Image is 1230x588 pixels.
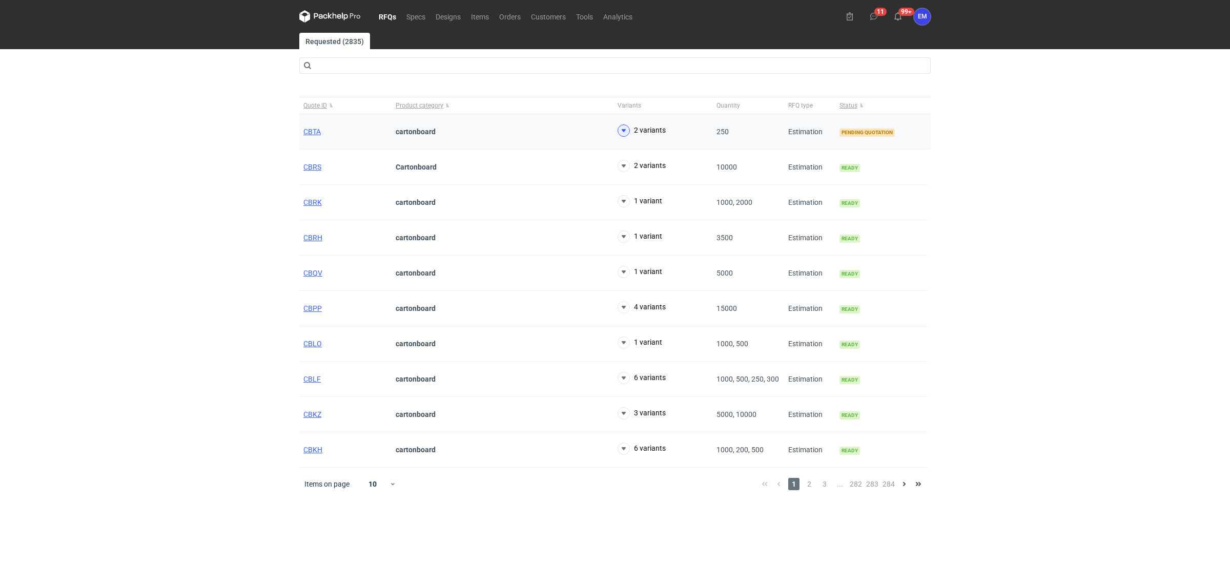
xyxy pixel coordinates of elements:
a: Tools [571,10,598,23]
a: CBQV [303,269,322,277]
div: Estimation [784,150,835,185]
div: Estimation [784,397,835,432]
button: 2 variants [618,160,666,172]
button: 3 variants [618,407,666,419]
button: 1 variant [618,230,662,243]
span: 1000, 2000 [716,198,752,206]
span: 3 [819,478,830,490]
span: Variants [618,101,641,110]
span: 5000, 10000 [716,410,756,418]
span: 1000, 500, 250, 300 [716,375,779,383]
span: 2 [804,478,815,490]
span: Items on page [304,479,350,489]
a: CBKZ [303,410,321,418]
span: 3500 [716,234,733,242]
span: 1 [788,478,799,490]
span: 282 [850,478,862,490]
button: Status [835,97,928,114]
span: 284 [883,478,895,490]
span: Ready [839,199,860,207]
span: Ready [839,164,860,172]
span: Pending quotation [839,129,895,137]
span: ... [834,478,846,490]
strong: cartonboard [396,198,436,206]
button: 99+ [890,8,906,25]
div: Estimation [784,291,835,326]
div: Estimation [784,220,835,256]
a: Specs [401,10,430,23]
div: Ewelina Macek [914,8,931,25]
button: 1 variant [618,195,662,207]
span: Status [839,101,857,110]
svg: Packhelp Pro [299,10,361,23]
button: 1 variant [618,337,662,349]
a: Analytics [598,10,638,23]
button: 2 variants [618,124,666,137]
span: 1000, 500 [716,340,748,348]
strong: Cartonboard [396,163,437,171]
div: 10 [356,477,389,491]
a: Designs [430,10,466,23]
a: CBRS [303,163,321,171]
span: Ready [839,270,860,278]
button: 4 variants [618,301,666,313]
button: EM [914,8,931,25]
span: 5000 [716,269,733,277]
div: Estimation [784,362,835,397]
strong: cartonboard [396,375,436,383]
button: 11 [866,8,882,25]
button: Product category [392,97,613,114]
a: CBTA [303,128,321,136]
button: 6 variants [618,372,666,384]
strong: cartonboard [396,304,436,312]
a: Items [466,10,494,23]
span: 250 [716,128,729,136]
a: CBLF [303,375,321,383]
div: Estimation [784,114,835,150]
a: CBKH [303,446,322,454]
div: Estimation [784,256,835,291]
strong: cartonboard [396,410,436,418]
div: Estimation [784,326,835,362]
strong: cartonboard [396,269,436,277]
a: Customers [526,10,571,23]
span: Ready [839,341,860,349]
a: CBPP [303,304,322,312]
a: Requested (2835) [299,33,370,49]
span: 1000, 200, 500 [716,446,764,454]
div: Estimation [784,432,835,468]
button: 1 variant [618,266,662,278]
div: Estimation [784,185,835,220]
span: Ready [839,447,860,455]
span: Ready [839,235,860,243]
span: Quantity [716,101,740,110]
button: 6 variants [618,443,666,455]
strong: cartonboard [396,128,436,136]
strong: cartonboard [396,446,436,454]
span: Ready [839,305,860,313]
a: RFQs [374,10,401,23]
span: Ready [839,376,860,384]
a: CBRK [303,198,322,206]
strong: cartonboard [396,340,436,348]
span: 283 [866,478,878,490]
strong: cartonboard [396,234,436,242]
span: Ready [839,411,860,419]
span: 15000 [716,304,737,312]
span: 10000 [716,163,737,171]
span: Quote ID [303,101,327,110]
span: CBLO [303,340,322,348]
span: RFQ type [788,101,813,110]
a: CBRH [303,234,322,242]
span: Product category [396,101,443,110]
